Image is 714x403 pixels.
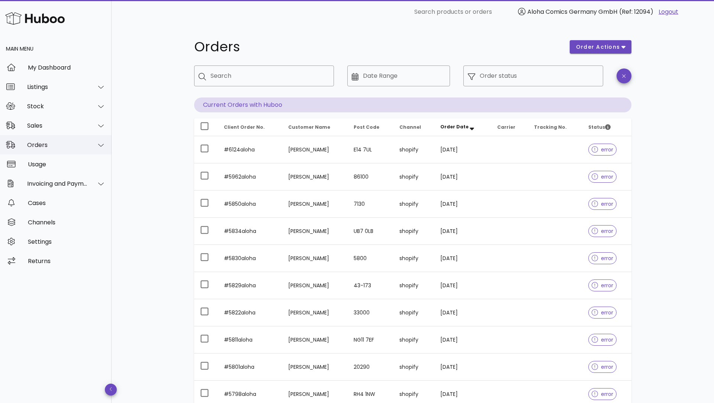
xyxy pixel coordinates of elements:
td: shopify [393,245,434,272]
span: error [592,364,614,370]
td: [PERSON_NAME] [282,354,348,381]
div: My Dashboard [28,64,106,71]
td: #5829aloha [218,272,282,299]
td: UB7 0LB [348,218,393,245]
h1: Orders [194,40,561,54]
td: [DATE] [434,354,491,381]
td: [DATE] [434,218,491,245]
td: shopify [393,191,434,218]
td: shopify [393,163,434,191]
td: 7130 [348,191,393,218]
td: [PERSON_NAME] [282,299,348,326]
th: Channel [393,118,434,136]
td: shopify [393,136,434,163]
span: error [592,147,614,152]
th: Customer Name [282,118,348,136]
span: Post Code [354,124,379,130]
td: 33000 [348,299,393,326]
td: [DATE] [434,299,491,326]
td: #5822aloha [218,299,282,326]
div: Sales [27,122,88,129]
td: #5850aloha [218,191,282,218]
td: NG11 7EF [348,326,393,354]
span: error [592,391,614,397]
span: Carrier [497,124,515,130]
td: [PERSON_NAME] [282,272,348,299]
td: shopify [393,326,434,354]
td: [DATE] [434,191,491,218]
img: Huboo Logo [5,10,65,26]
td: 86100 [348,163,393,191]
span: Client Order No. [224,124,265,130]
td: [DATE] [434,163,491,191]
th: Status [582,118,631,136]
div: Stock [27,103,88,110]
p: Current Orders with Huboo [194,97,631,112]
td: [PERSON_NAME] [282,245,348,272]
div: Orders [27,141,88,148]
span: Customer Name [288,124,330,130]
td: [DATE] [434,136,491,163]
div: Invoicing and Payments [27,180,88,187]
span: error [592,256,614,261]
button: order actions [570,40,631,54]
div: Channels [28,219,106,226]
td: [PERSON_NAME] [282,326,348,354]
td: shopify [393,218,434,245]
span: Tracking No. [534,124,567,130]
span: Status [588,124,611,130]
td: #5834aloha [218,218,282,245]
th: Client Order No. [218,118,282,136]
td: shopify [393,354,434,381]
th: Order Date: Sorted descending. Activate to remove sorting. [434,118,491,136]
td: #5962aloha [218,163,282,191]
td: [PERSON_NAME] [282,136,348,163]
div: Usage [28,161,106,168]
span: Aloha Comics Germany GmbH [527,7,617,16]
td: [PERSON_NAME] [282,191,348,218]
td: #5801aloha [218,354,282,381]
span: error [592,310,614,315]
a: Logout [659,7,678,16]
td: E14 7UL [348,136,393,163]
td: [PERSON_NAME] [282,163,348,191]
td: 43-173 [348,272,393,299]
span: error [592,283,614,288]
td: 5800 [348,245,393,272]
td: shopify [393,299,434,326]
span: Channel [399,124,421,130]
td: 20290 [348,354,393,381]
th: Tracking No. [528,118,582,136]
td: #5830aloha [218,245,282,272]
span: Order Date [440,124,469,130]
div: Listings [27,83,88,90]
span: error [592,174,614,179]
span: (Ref: 12094) [619,7,653,16]
div: Returns [28,258,106,265]
span: order actions [576,43,620,51]
td: #6124aloha [218,136,282,163]
span: error [592,228,614,234]
th: Carrier [491,118,528,136]
div: Settings [28,238,106,245]
th: Post Code [348,118,393,136]
span: error [592,337,614,342]
td: #5811aloha [218,326,282,354]
span: error [592,201,614,207]
div: Cases [28,199,106,207]
td: [DATE] [434,326,491,354]
td: shopify [393,272,434,299]
td: [PERSON_NAME] [282,218,348,245]
td: [DATE] [434,245,491,272]
td: [DATE] [434,272,491,299]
